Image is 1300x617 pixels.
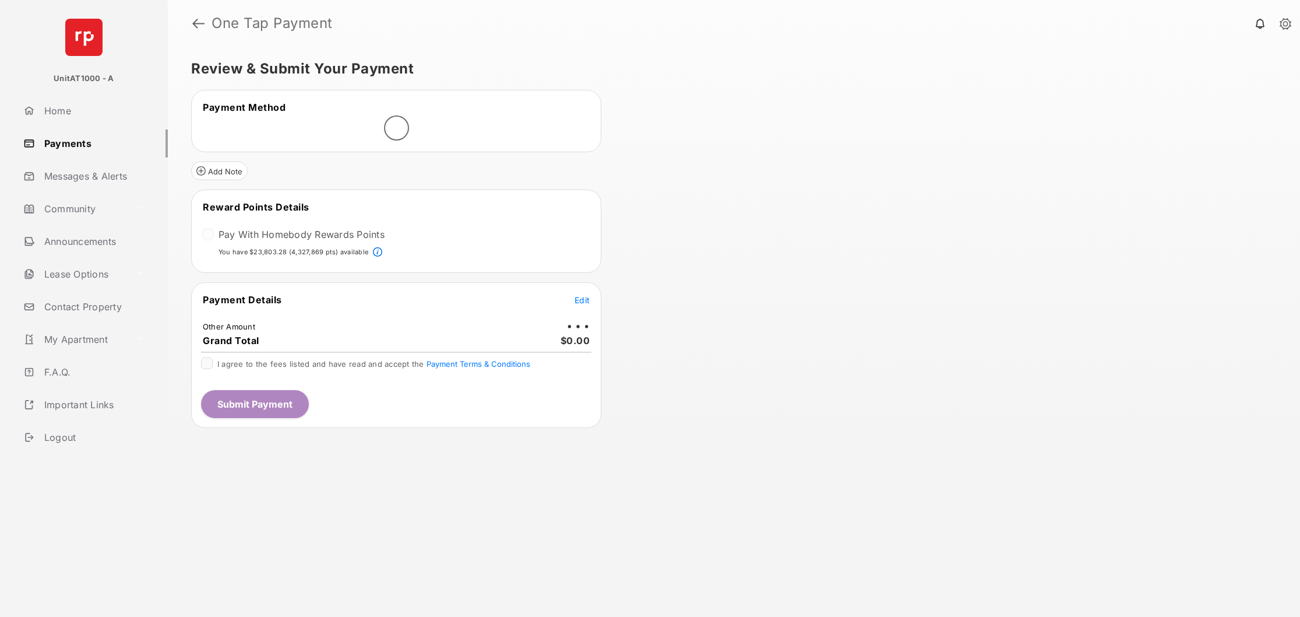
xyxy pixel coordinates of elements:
p: You have $23,803.28 (4,327,869 pts) available [219,247,368,257]
button: Edit [575,294,590,306]
a: Community [19,195,131,223]
a: Payments [19,129,168,157]
button: Submit Payment [201,390,309,418]
span: Reward Points Details [203,201,309,213]
h5: Review & Submit Your Payment [191,62,1267,76]
a: F.A.Q. [19,358,168,386]
a: Important Links [19,391,150,419]
button: I agree to the fees listed and have read and accept the [427,359,530,369]
td: Other Amount [202,321,256,332]
a: Contact Property [19,293,168,321]
a: Announcements [19,227,168,255]
a: My Apartment [19,325,131,353]
strong: One Tap Payment [212,16,333,30]
span: Payment Method [203,101,286,113]
label: Pay With Homebody Rewards Points [219,229,385,240]
span: Edit [575,295,590,305]
span: $0.00 [561,335,590,346]
img: svg+xml;base64,PHN2ZyB4bWxucz0iaHR0cDovL3d3dy53My5vcmcvMjAwMC9zdmciIHdpZHRoPSI2NCIgaGVpZ2h0PSI2NC... [65,19,103,56]
span: Payment Details [203,294,282,306]
a: Lease Options [19,260,131,288]
span: Grand Total [203,335,259,346]
button: Add Note [191,162,248,180]
span: I agree to the fees listed and have read and accept the [217,359,530,369]
a: Logout [19,423,168,451]
a: Messages & Alerts [19,162,168,190]
p: UnitAT1000 - A [54,73,114,85]
a: Home [19,97,168,125]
